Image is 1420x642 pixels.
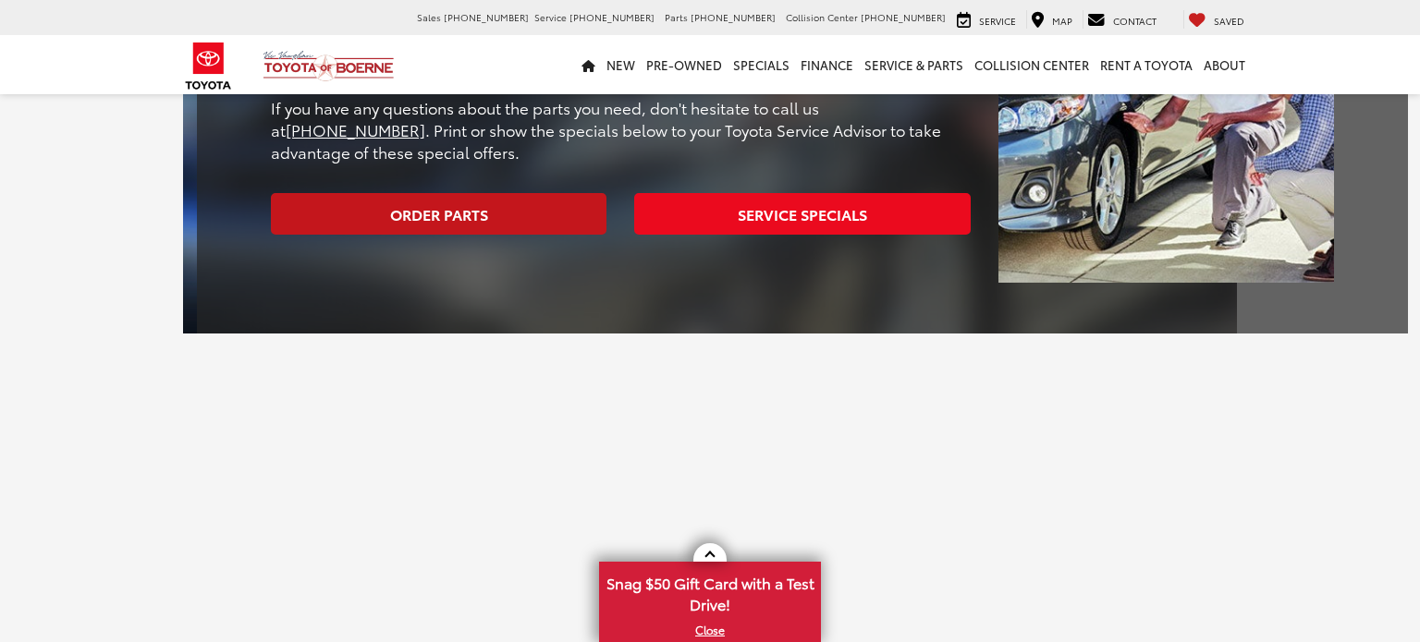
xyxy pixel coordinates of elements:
a: Pre-Owned [641,35,728,94]
a: Rent a Toyota [1095,35,1198,94]
a: Service Specials [634,193,970,235]
span: [PHONE_NUMBER] [691,10,776,24]
span: Saved [1214,14,1244,28]
span: Service [979,14,1016,28]
p: If you have any questions about the parts you need, don't hesitate to call us at . Print or show ... [271,96,971,163]
a: Service & Parts: Opens in a new tab [859,35,969,94]
span: Sales [417,10,441,24]
a: Specials [728,35,795,94]
span: Map [1052,14,1072,28]
a: Finance [795,35,859,94]
span: [PHONE_NUMBER] [444,10,529,24]
img: Vic Vaughan Toyota of Boerne [263,50,395,82]
a: [PHONE_NUMBER] [286,118,425,140]
span: Parts [665,10,688,24]
a: Home [576,35,601,94]
span: [PHONE_NUMBER] [569,10,655,24]
span: Contact [1113,14,1157,28]
span: Service [534,10,567,24]
span: Collision Center [786,10,858,24]
a: About [1198,35,1251,94]
img: Toyota [174,36,243,96]
span: [PHONE_NUMBER] [861,10,946,24]
a: Order Parts [271,193,606,235]
a: Service [952,10,1021,29]
a: Map [1026,10,1077,29]
a: My Saved Vehicles [1183,10,1249,29]
a: Collision Center [969,35,1095,94]
a: New [601,35,641,94]
a: Contact [1083,10,1161,29]
span: Snag $50 Gift Card with a Test Drive! [601,563,819,620]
